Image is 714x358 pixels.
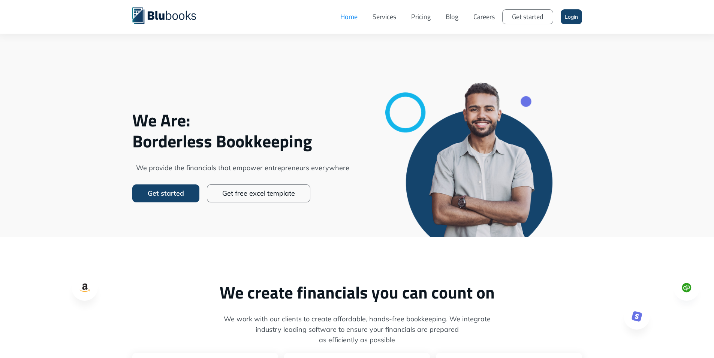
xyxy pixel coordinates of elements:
[404,6,438,28] a: Pricing
[132,163,353,173] span: We provide the financials that empower entrepreneurs everywhere
[132,184,199,202] a: Get started
[132,282,582,303] h2: We create financials you can count on
[365,6,404,28] a: Services
[132,131,353,152] span: Borderless Bookkeeping
[132,110,353,131] span: We Are:
[132,324,582,335] span: industry leading software to ensure your financials are prepared
[132,314,582,324] span: We work with our clients to create affordable, hands-free bookkeeping. We integrate
[207,184,310,202] a: Get free excel template
[466,6,502,28] a: Careers
[502,9,553,24] a: Get started
[561,9,582,24] a: Login
[438,6,466,28] a: Blog
[132,335,582,345] span: as efficiently as possible
[333,6,365,28] a: Home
